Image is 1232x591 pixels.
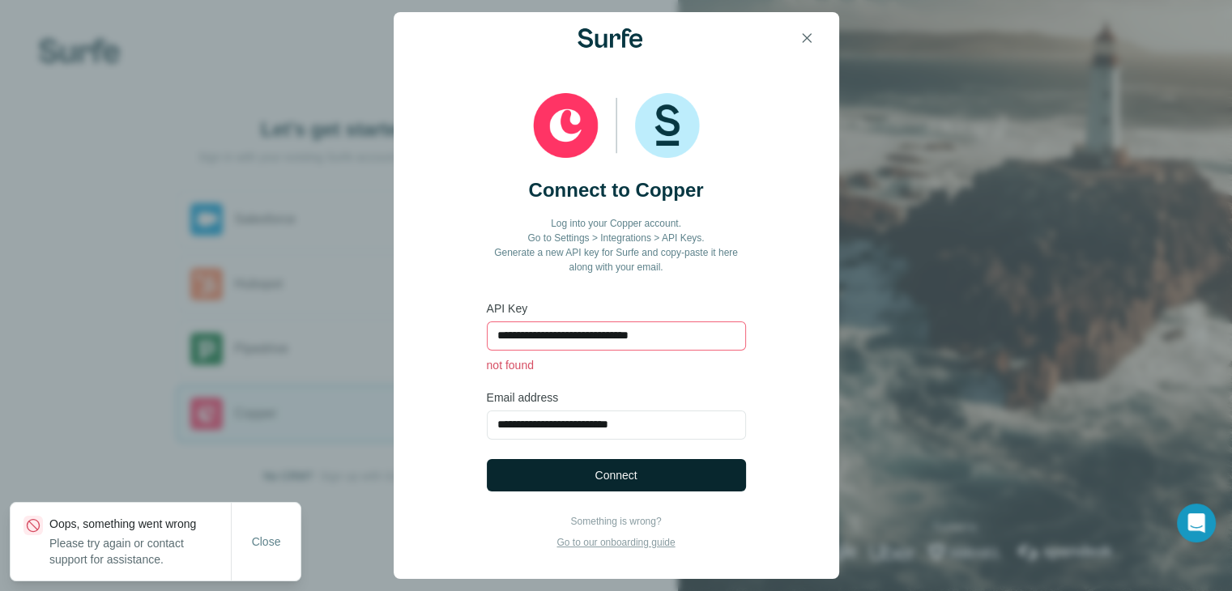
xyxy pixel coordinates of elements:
[487,300,746,317] label: API Key
[487,357,746,373] p: not found
[556,535,675,550] p: Go to our onboarding guide
[529,177,704,203] h2: Connect to Copper
[49,516,231,532] p: Oops, something went wrong
[578,28,642,48] img: Surfe Logo
[1177,504,1216,542] div: Open Intercom Messenger
[241,527,292,556] button: Close
[487,216,746,274] p: Log into your Copper account. Go to Settings > Integrations > API Keys. Generate a new API key fo...
[595,467,637,483] span: Connect
[533,93,700,158] img: Copper and Surfe logos
[556,514,675,529] p: Something is wrong?
[487,459,746,491] button: Connect
[252,534,281,550] span: Close
[49,535,231,568] p: Please try again or contact support for assistance.
[487,389,746,406] label: Email address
